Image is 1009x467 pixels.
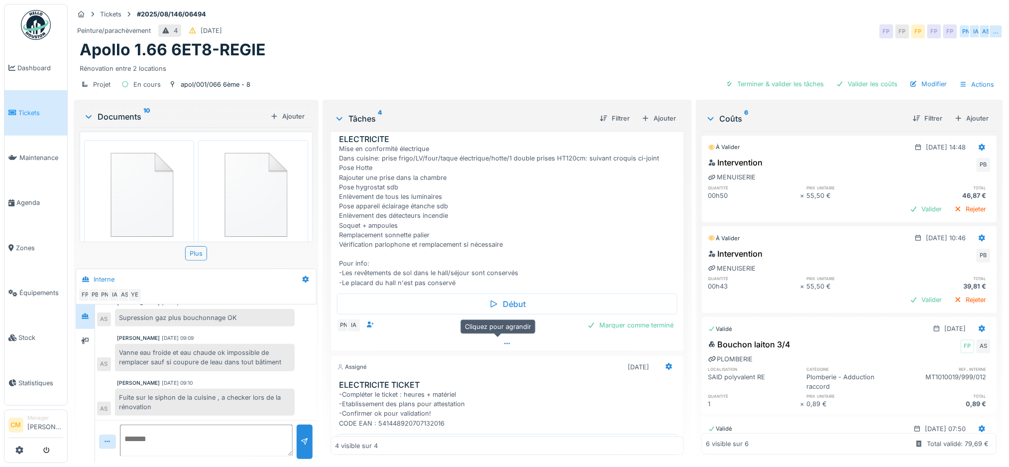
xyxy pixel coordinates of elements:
div: PN [98,288,112,302]
li: [PERSON_NAME] [27,414,63,436]
a: Agenda [4,180,67,225]
sup: 10 [143,111,150,123]
div: FP [911,24,925,38]
div: 00h50 [708,191,800,200]
div: Rénovation entre 2 locations [80,60,997,73]
div: Plus [185,246,207,261]
div: À valider [708,143,740,152]
a: CM Manager[PERSON_NAME] [8,414,63,438]
a: Statistiques [4,360,67,405]
div: AS [979,24,993,38]
h6: quantité [708,275,800,282]
div: PB [88,288,102,302]
div: [DATE] [201,26,222,35]
div: MENUISERIE [708,172,756,182]
div: AS [97,402,111,416]
div: [DATE] [945,324,966,333]
div: Valider [906,293,946,307]
div: × [800,399,807,409]
div: Bouchon laiton 3/4 [708,338,791,350]
div: Validé [708,325,733,333]
div: Ajouter [266,110,309,123]
div: AS [97,312,111,326]
div: Coûts [706,113,905,125]
h6: total [898,184,991,191]
div: Tickets [100,9,121,19]
div: Tâches [335,113,592,125]
strong: #2025/08/146/06494 [133,9,210,19]
div: Modifier [906,77,951,91]
div: [PERSON_NAME] [117,334,160,342]
div: Cliquez pour agrandir [460,319,536,334]
div: Terminer & valider les tâches [722,77,828,91]
h6: prix unitaire [807,393,899,399]
div: FP [943,24,957,38]
div: En cours [133,80,161,89]
div: 0,89 € [898,399,991,409]
div: Début [337,434,677,455]
div: Validé [708,425,733,433]
span: Maintenance [19,153,63,162]
h3: ELECTRICITE [339,135,679,144]
h6: total [898,275,991,282]
li: CM [8,418,23,433]
h6: quantité [708,393,800,399]
div: 00h43 [708,282,800,291]
img: 84750757-fdcc6f00-afbb-11ea-908a-1074b026b06b.png [87,143,192,243]
sup: 4 [378,113,382,125]
a: Zones [4,225,67,270]
div: AS [977,339,991,353]
h6: total [898,393,991,399]
div: PN [959,24,973,38]
div: Projet [93,80,111,89]
a: Maintenance [4,136,67,180]
div: AS [118,288,132,302]
div: Valider [906,202,946,216]
div: 4 [174,26,178,35]
div: Filtrer [909,112,947,125]
h1: Apollo 1.66 6ET8-REGIE [80,40,265,59]
div: FP [927,24,941,38]
div: Assigné [337,363,367,371]
div: × [800,191,807,200]
span: Agenda [16,198,63,207]
a: Équipements [4,270,67,315]
span: Équipements [19,288,63,298]
div: [DATE] 09:09 [162,334,194,342]
div: Documents [84,111,266,123]
img: Badge_color-CXgf-gQk.svg [21,10,51,40]
div: 6 visible sur 6 [706,440,749,449]
div: À valider [708,234,740,243]
div: [PERSON_NAME] [117,379,160,387]
div: 55,50 € [807,282,899,291]
div: [DATE] 09:10 [162,379,193,387]
div: Total validé: 79,69 € [927,440,989,449]
div: Rejeter [950,202,991,216]
div: [DATE] [628,362,649,372]
span: Tickets [18,108,63,118]
div: PLOMBERIE [708,354,753,364]
span: Statistiques [18,378,63,388]
div: Intervention [708,156,763,168]
div: Intervention [708,248,763,260]
div: Fuite sur le siphon de la cuisine , a checker lors de la rénovation [115,389,295,416]
span: Zones [16,243,63,253]
div: IA [347,318,361,332]
div: Vanne eau froide et eau chaude ok impossible de remplacer sauf si coupure de leau dans tout bâtiment [115,344,295,371]
div: Ajouter [638,112,680,125]
div: FP [78,288,92,302]
h6: localisation [708,366,800,372]
h6: catégorie [807,366,899,372]
div: 1 [708,399,800,409]
div: Début [337,294,677,314]
div: apol/001/066 6ème - 8 [181,80,250,89]
div: Manager [27,414,63,422]
div: AS [97,357,111,371]
span: Dashboard [17,63,63,73]
sup: 6 [745,113,749,125]
a: Dashboard [4,45,67,90]
div: [DATE] 07:50 [925,424,966,434]
div: IA [108,288,122,302]
div: MENUISERIE [708,264,756,273]
div: [DATE] 14:48 [926,143,966,152]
